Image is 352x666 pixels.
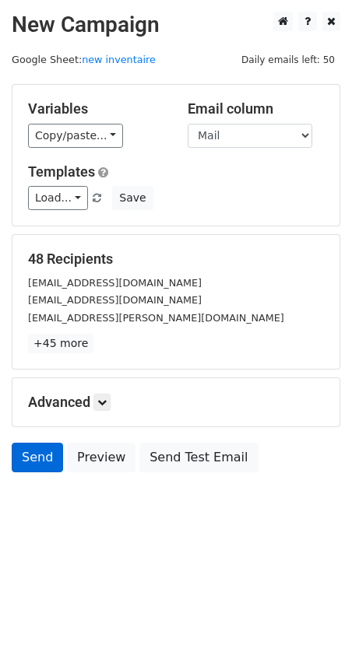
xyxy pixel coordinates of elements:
a: +45 more [28,334,93,353]
a: Send Test Email [139,443,258,472]
h5: Advanced [28,394,324,411]
a: new inventaire [82,54,156,65]
a: Load... [28,186,88,210]
small: Google Sheet: [12,54,156,65]
span: Daily emails left: 50 [236,51,340,68]
a: Daily emails left: 50 [236,54,340,65]
a: Send [12,443,63,472]
h5: Variables [28,100,164,117]
a: Copy/paste... [28,124,123,148]
a: Preview [67,443,136,472]
small: [EMAIL_ADDRESS][PERSON_NAME][DOMAIN_NAME] [28,312,284,324]
a: Templates [28,163,95,180]
small: [EMAIL_ADDRESS][DOMAIN_NAME] [28,277,202,289]
button: Save [112,186,153,210]
h5: Email column [188,100,324,117]
h5: 48 Recipients [28,251,324,268]
iframe: Chat Widget [274,591,352,666]
small: [EMAIL_ADDRESS][DOMAIN_NAME] [28,294,202,306]
div: Widget de chat [274,591,352,666]
h2: New Campaign [12,12,340,38]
